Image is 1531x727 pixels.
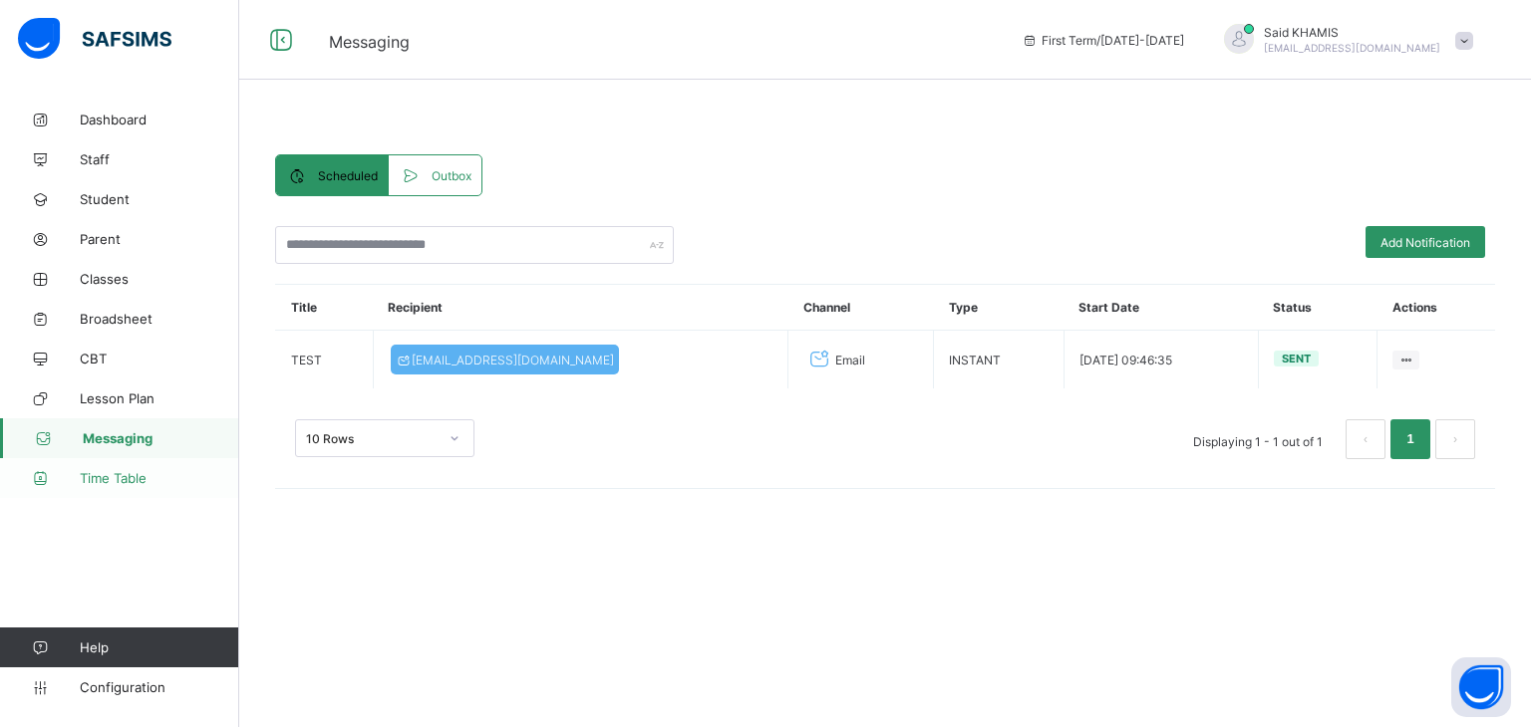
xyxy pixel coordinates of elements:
td: [DATE] 09:46:35 [1064,331,1258,389]
button: Open asap [1451,657,1511,717]
span: Lesson Plan [80,390,239,406]
a: 1 [1400,426,1419,452]
span: Time Table [80,470,239,486]
span: Help [80,639,238,655]
span: Configuration [80,679,238,695]
span: CBT [80,351,239,366]
span: Sent [1282,352,1311,365]
div: 10 Rows [306,431,438,446]
li: 下一页 [1435,419,1475,459]
th: Recipient [373,285,788,331]
span: Scheduled [318,168,378,183]
i: Email Channel [805,348,833,371]
img: safsims [18,18,171,60]
span: Messaging [83,430,239,446]
span: Broadsheet [80,311,239,327]
span: Add Notification [1380,235,1470,250]
th: Actions [1378,285,1495,331]
span: Classes [80,271,239,287]
span: Email [835,353,865,367]
span: Said KHAMIS [1264,25,1440,40]
span: Student [80,191,239,207]
div: SaidKHAMIS [1204,24,1483,57]
button: prev page [1346,419,1385,459]
li: Displaying 1 - 1 out of 1 [1178,419,1338,459]
th: Type [934,285,1065,331]
li: 1 [1390,419,1430,459]
th: Channel [788,285,934,331]
li: 上一页 [1346,419,1385,459]
th: Title [276,285,374,331]
span: session/term information [1022,33,1184,48]
span: Staff [80,151,239,167]
td: INSTANT [934,331,1065,389]
span: [EMAIL_ADDRESS][DOMAIN_NAME] [396,353,615,367]
th: Start Date [1064,285,1258,331]
span: Parent [80,231,239,247]
button: next page [1435,419,1475,459]
td: TEST [276,331,374,389]
span: Dashboard [80,112,239,127]
span: Outbox [432,168,471,183]
span: Messaging [329,32,410,52]
th: Status [1258,285,1378,331]
span: [EMAIL_ADDRESS][DOMAIN_NAME] [1264,42,1440,54]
